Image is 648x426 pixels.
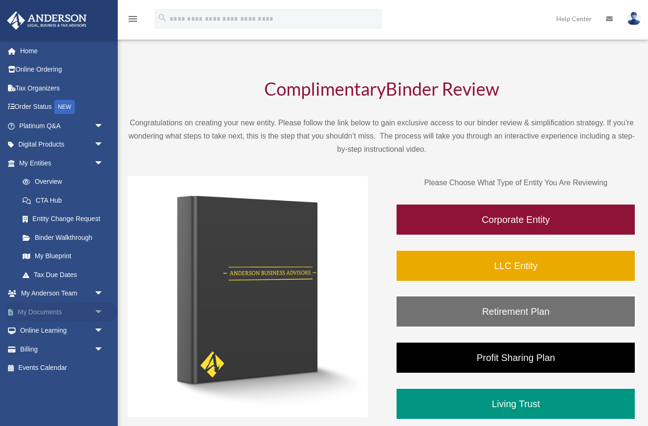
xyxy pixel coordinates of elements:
a: Online Ordering [7,60,118,79]
a: Events Calendar [7,359,118,377]
a: Platinum Q&Aarrow_drop_down [7,116,118,135]
span: arrow_drop_down [94,154,113,173]
a: Corporate Entity [396,204,636,236]
div: NEW [54,100,75,114]
a: Home [7,41,118,60]
img: Anderson Advisors Platinum Portal [4,11,89,30]
a: Overview [13,172,118,191]
p: Congratulations on creating your new entity. Please follow the link below to gain exclusive acces... [128,116,636,156]
span: Binder Review [386,78,499,99]
a: My Blueprint [13,247,118,266]
a: Binder Walkthrough [13,228,113,247]
a: My Documentsarrow_drop_down [7,303,118,321]
a: Order StatusNEW [7,98,118,117]
span: Complimentary [264,78,386,99]
i: search [157,13,168,23]
a: menu [127,16,138,25]
a: Tax Due Dates [13,265,118,284]
span: arrow_drop_down [94,340,113,359]
a: CTA Hub [13,191,118,210]
span: arrow_drop_down [94,284,113,303]
p: Please Choose What Type of Entity You Are Reviewing [396,176,636,189]
span: arrow_drop_down [94,321,113,341]
a: Tax Organizers [7,79,118,98]
a: My Entitiesarrow_drop_down [7,154,118,172]
img: User Pic [627,12,641,25]
a: Billingarrow_drop_down [7,340,118,359]
a: Entity Change Request [13,210,118,229]
span: arrow_drop_down [94,135,113,155]
a: Living Trust [396,388,636,420]
span: arrow_drop_down [94,303,113,322]
a: LLC Entity [396,250,636,282]
i: menu [127,13,138,25]
a: Profit Sharing Plan [396,342,636,374]
a: Retirement Plan [396,295,636,328]
a: Digital Productsarrow_drop_down [7,135,118,154]
a: My Anderson Teamarrow_drop_down [7,284,118,303]
span: arrow_drop_down [94,116,113,136]
a: Online Learningarrow_drop_down [7,321,118,340]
